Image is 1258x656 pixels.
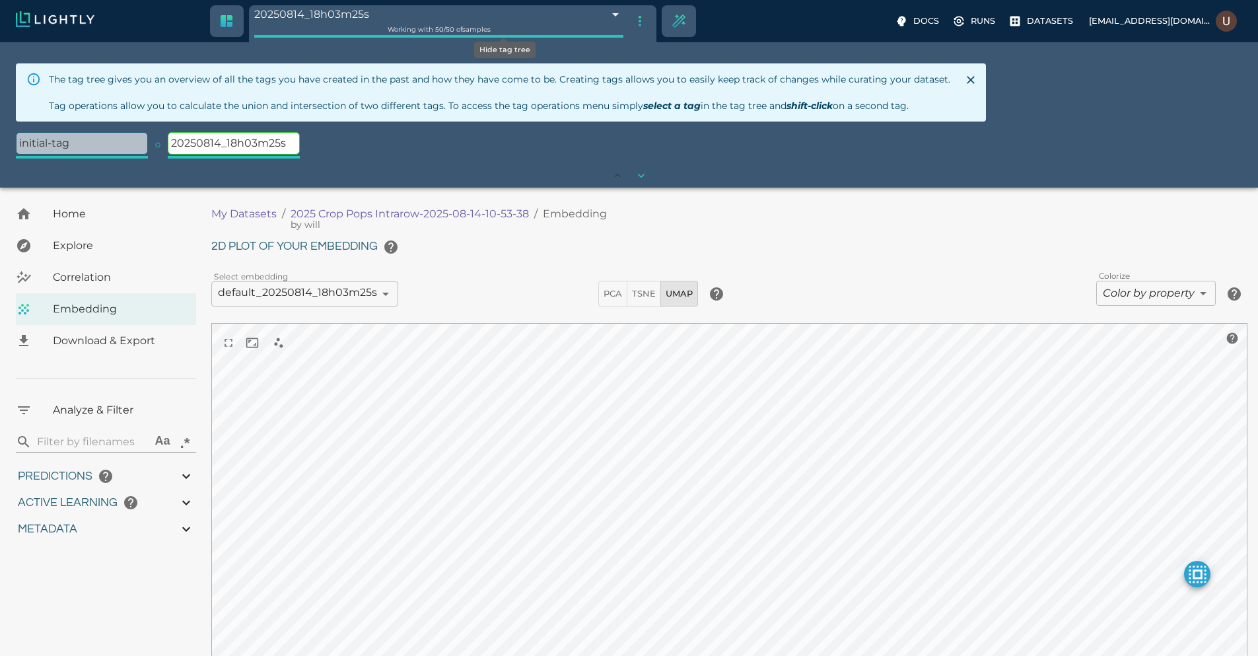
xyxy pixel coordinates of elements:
[16,325,196,357] a: Download & Export
[534,206,538,222] li: /
[703,281,730,307] button: help
[211,206,277,222] a: My Datasets
[632,286,656,301] span: TSNE
[474,42,536,58] div: Hide tag tree
[961,70,981,90] button: Close
[211,281,398,307] div: default_20250814_18h03m25s
[598,281,627,307] button: PCA
[663,5,695,37] div: Create selection
[1099,270,1130,281] label: Colorize
[604,286,622,301] span: PCA
[214,271,289,282] label: Select embedding
[16,293,196,325] a: Embedding
[16,516,196,542] div: Metadata
[1103,287,1195,299] i: Color by property
[53,238,186,254] span: Explore
[49,73,950,112] div: The tag tree gives you an overview of all the tags you have created in the past and how they have...
[151,431,174,453] button: Aa
[543,206,607,222] p: Embedding
[53,301,186,317] span: Embedding
[629,10,651,32] button: Hide tag tree
[1216,11,1237,32] img: Usman Khan
[17,133,147,154] p: initial-tag
[211,5,242,37] a: Switch to crop dataset
[1084,7,1242,36] label: [EMAIL_ADDRESS][DOMAIN_NAME]Usman Khan
[168,133,299,154] p: 20250814_18h03m25s
[1006,11,1078,32] label: Datasets
[118,490,144,516] button: help
[786,100,833,112] i: shift-click
[660,281,698,307] button: UMAP
[378,234,404,260] button: help
[291,206,529,222] a: 2025 Crop Pops Intrarow-2025-08-14-10-53-38
[211,206,895,222] nav: breadcrumb
[53,402,186,418] span: Analyze & Filter
[1184,561,1210,587] button: make selected active
[92,463,119,490] button: help
[388,25,491,34] span: Working with 50 / 50 of samples
[53,270,186,285] span: Correlation
[254,5,624,23] div: 20250814_18h03m25s
[627,281,661,307] button: TSNE
[291,218,320,231] span: will (Aigen)
[217,331,240,355] button: view in fullscreen
[155,434,170,450] div: Aa
[16,230,196,262] a: Explore
[1027,15,1073,27] p: Datasets
[16,490,196,516] div: Active Learninghelp
[211,234,1247,260] h6: 2D plot of your embedding
[629,164,653,188] button: show whole tag tree
[950,11,1000,32] label: Runs
[16,198,196,230] a: Home
[598,281,698,307] div: dimensionality reduction method
[240,331,264,355] button: reset and recenter camera
[282,206,285,222] li: /
[1222,328,1242,348] button: help
[971,15,995,27] p: Runs
[18,470,92,482] span: Predictions
[666,286,693,301] span: UMAP
[16,198,196,357] nav: explore, analyze, sample, metadata, embedding, correlations label, download your dataset
[18,497,118,509] span: Active Learning
[643,100,701,112] i: select a tag
[264,328,293,357] div: select nearest neighbors when clicking
[218,286,377,299] span: default_20250814_18h03m25s
[53,333,186,349] span: Download & Export
[1089,15,1210,27] p: [EMAIL_ADDRESS][DOMAIN_NAME]
[913,15,939,27] p: Docs
[16,11,94,27] img: Lightly
[892,11,944,32] label: Docs
[37,431,146,453] input: search
[53,206,186,222] span: Home
[16,262,196,293] a: Correlation
[1221,281,1247,307] button: help
[16,463,196,490] div: Predictionshelp
[18,523,77,535] span: Metadata
[1096,281,1216,306] div: Color by property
